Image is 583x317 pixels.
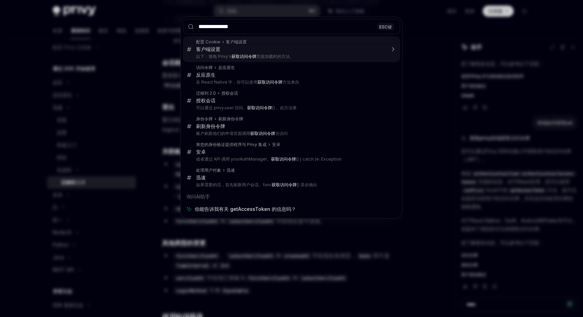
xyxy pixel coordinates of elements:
font: 方法来自 [282,79,299,85]
font: 询问AI助手 [186,194,210,199]
font: 获取访问令牌 [247,105,272,110]
font: 页面加载时的方法。 [256,54,294,59]
font: 获取访问令牌 [231,54,256,59]
font: 获取访问令牌 [271,156,296,162]
font: 身份令牌 [196,116,213,121]
font: 配置 Cookie [196,39,220,44]
font: () } catch (e: Exception [296,156,341,162]
font: 授权会话 [196,97,216,103]
font: 反应原生 [218,65,235,70]
font: 获取访问令牌 [257,79,282,85]
font: () 。此方法将 [272,105,297,110]
font: 客户端设置 [196,46,220,52]
font: 可以通过 privy.user 访问。 [196,105,247,110]
font: 或者通过 API 调用 yourAuthManager。 [196,156,271,162]
font: 获取访问令牌 [250,131,275,136]
font: 迁移到 2.0 [196,91,216,96]
font: 以下：致电 Privy's [196,54,231,59]
font: 获取访问令牌 [272,182,297,187]
font: 访问令牌 [196,65,213,70]
font: 在 React Native 中，你可以使用 [196,79,257,85]
font: 刷新身份令牌 [196,123,225,129]
font: 处理用户对象 [196,168,221,173]
font: ESC键 [379,24,392,29]
font: 账户刷新他们的申请页面调用 [196,131,250,136]
font: 安卓 [272,142,280,147]
font: 刷新身份令牌 [218,116,243,121]
font: () 异步抛出 [297,182,317,187]
font: 将您的身份验证提供程序与 Privy 集成 [196,142,267,147]
font: 你能告诉我有关 getAccessToken 的信息吗？ [195,206,296,212]
font: 客户端设置 [226,39,247,44]
font: 迅速 [227,168,235,173]
font: 反应原生 [196,72,216,78]
font: 当访问 [275,131,288,136]
font: 授权会话 [221,91,238,96]
font: 迅速 [196,174,206,180]
font: 安卓 [196,149,206,155]
font: 如果需要的话，首先刷新用户会话。func [196,182,272,187]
